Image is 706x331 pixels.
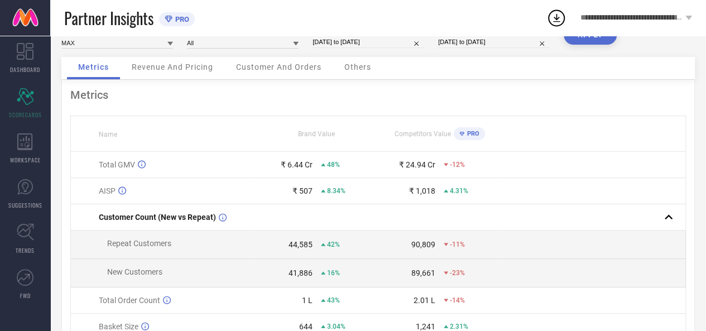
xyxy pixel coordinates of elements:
[411,268,435,277] div: 89,661
[450,241,465,248] span: -11%
[450,269,465,277] span: -23%
[327,269,340,277] span: 16%
[64,7,153,30] span: Partner Insights
[327,323,345,330] span: 3.04%
[298,130,335,138] span: Brand Value
[411,240,435,249] div: 90,809
[70,88,686,102] div: Metrics
[327,296,340,304] span: 43%
[450,323,468,330] span: 2.31%
[416,322,435,331] div: 1,241
[289,240,313,249] div: 44,585
[99,213,216,222] span: Customer Count (New vs Repeat)
[313,36,424,48] input: Select date range
[10,65,40,74] span: DASHBOARD
[302,296,313,305] div: 1 L
[292,186,313,195] div: ₹ 507
[414,296,435,305] div: 2.01 L
[8,201,42,209] span: SUGGESTIONS
[395,130,451,138] span: Competitors Value
[9,111,42,119] span: SCORECARDS
[344,63,371,71] span: Others
[546,8,566,28] div: Open download list
[20,291,31,300] span: FWD
[327,161,340,169] span: 48%
[327,187,345,195] span: 8.34%
[299,322,313,331] div: 644
[107,239,171,248] span: Repeat Customers
[281,160,313,169] div: ₹ 6.44 Cr
[99,322,138,331] span: Basket Size
[464,130,479,137] span: PRO
[327,241,340,248] span: 42%
[289,268,313,277] div: 41,886
[10,156,41,164] span: WORKSPACE
[409,186,435,195] div: ₹ 1,018
[172,15,189,23] span: PRO
[450,296,465,304] span: -14%
[438,36,550,48] input: Select comparison period
[99,186,116,195] span: AISP
[78,63,109,71] span: Metrics
[236,63,321,71] span: Customer And Orders
[99,131,117,138] span: Name
[450,161,465,169] span: -12%
[132,63,213,71] span: Revenue And Pricing
[99,296,160,305] span: Total Order Count
[450,187,468,195] span: 4.31%
[16,246,35,255] span: TRENDS
[399,160,435,169] div: ₹ 24.94 Cr
[99,160,135,169] span: Total GMV
[107,267,162,276] span: New Customers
